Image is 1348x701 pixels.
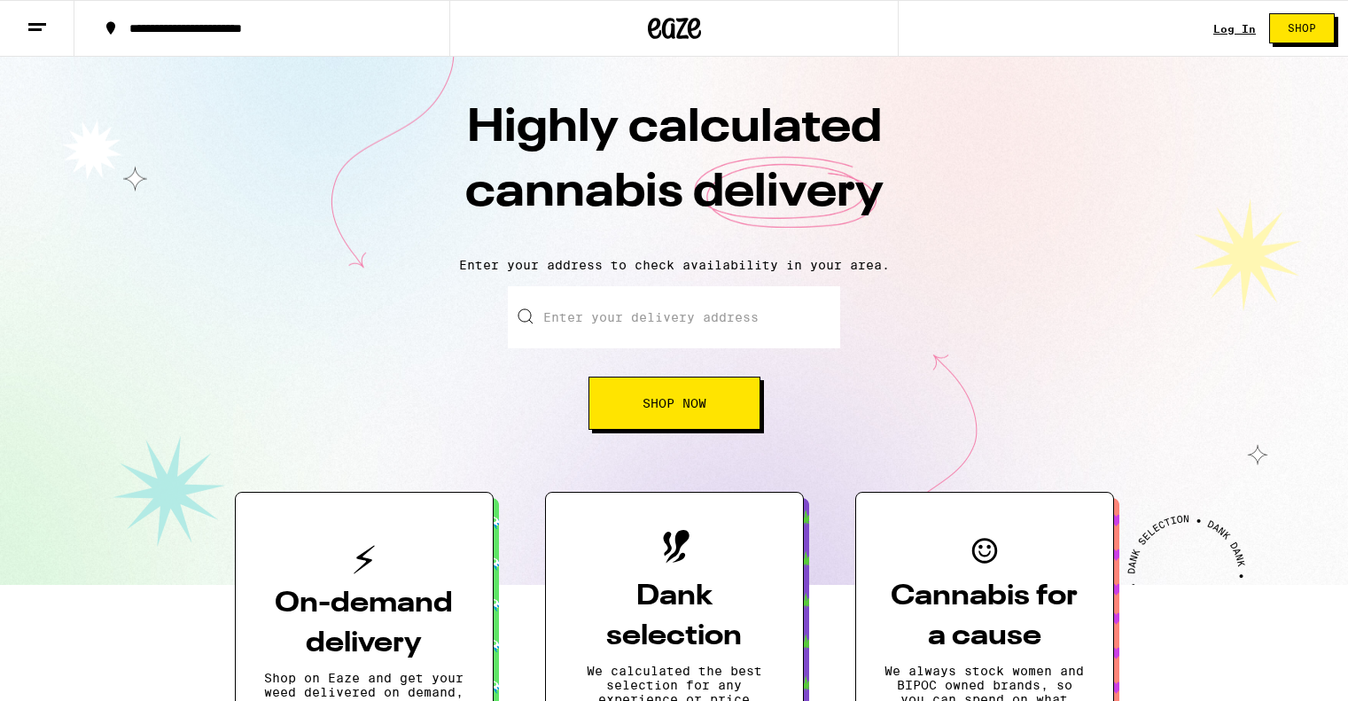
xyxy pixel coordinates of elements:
a: Log In [1213,23,1256,35]
h1: Highly calculated cannabis delivery [364,97,985,244]
h3: Cannabis for a cause [884,577,1085,657]
button: Shop [1269,13,1335,43]
h3: On-demand delivery [264,584,464,664]
span: Shop Now [643,397,706,409]
h3: Dank selection [574,577,775,657]
p: Enter your address to check availability in your area. [18,258,1330,272]
button: Shop Now [588,377,760,430]
input: Enter your delivery address [508,286,840,348]
span: Shop [1288,23,1316,34]
a: Shop [1256,13,1348,43]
